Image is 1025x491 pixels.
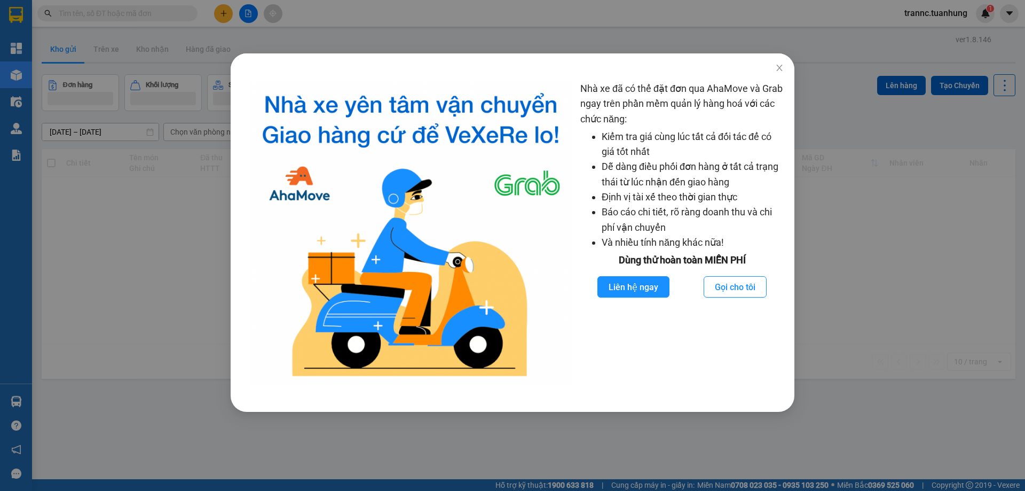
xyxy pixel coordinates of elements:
[250,81,572,385] img: logo
[715,280,755,294] span: Gọi cho tôi
[602,129,784,160] li: Kiểm tra giá cùng lúc tất cả đối tác để có giá tốt nhất
[597,276,669,298] button: Liên hệ ngay
[602,235,784,250] li: Và nhiều tính năng khác nữa!
[580,253,784,268] div: Dùng thử hoàn toàn MIỄN PHÍ
[580,81,784,385] div: Nhà xe đã có thể đặt đơn qua AhaMove và Grab ngay trên phần mềm quản lý hàng hoá với các chức năng:
[602,159,784,190] li: Dễ dàng điều phối đơn hàng ở tất cả trạng thái từ lúc nhận đến giao hàng
[602,190,784,205] li: Định vị tài xế theo thời gian thực
[609,280,658,294] span: Liên hệ ngay
[775,64,784,72] span: close
[704,276,767,298] button: Gọi cho tôi
[764,53,794,83] button: Close
[602,205,784,235] li: Báo cáo chi tiết, rõ ràng doanh thu và chi phí vận chuyển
